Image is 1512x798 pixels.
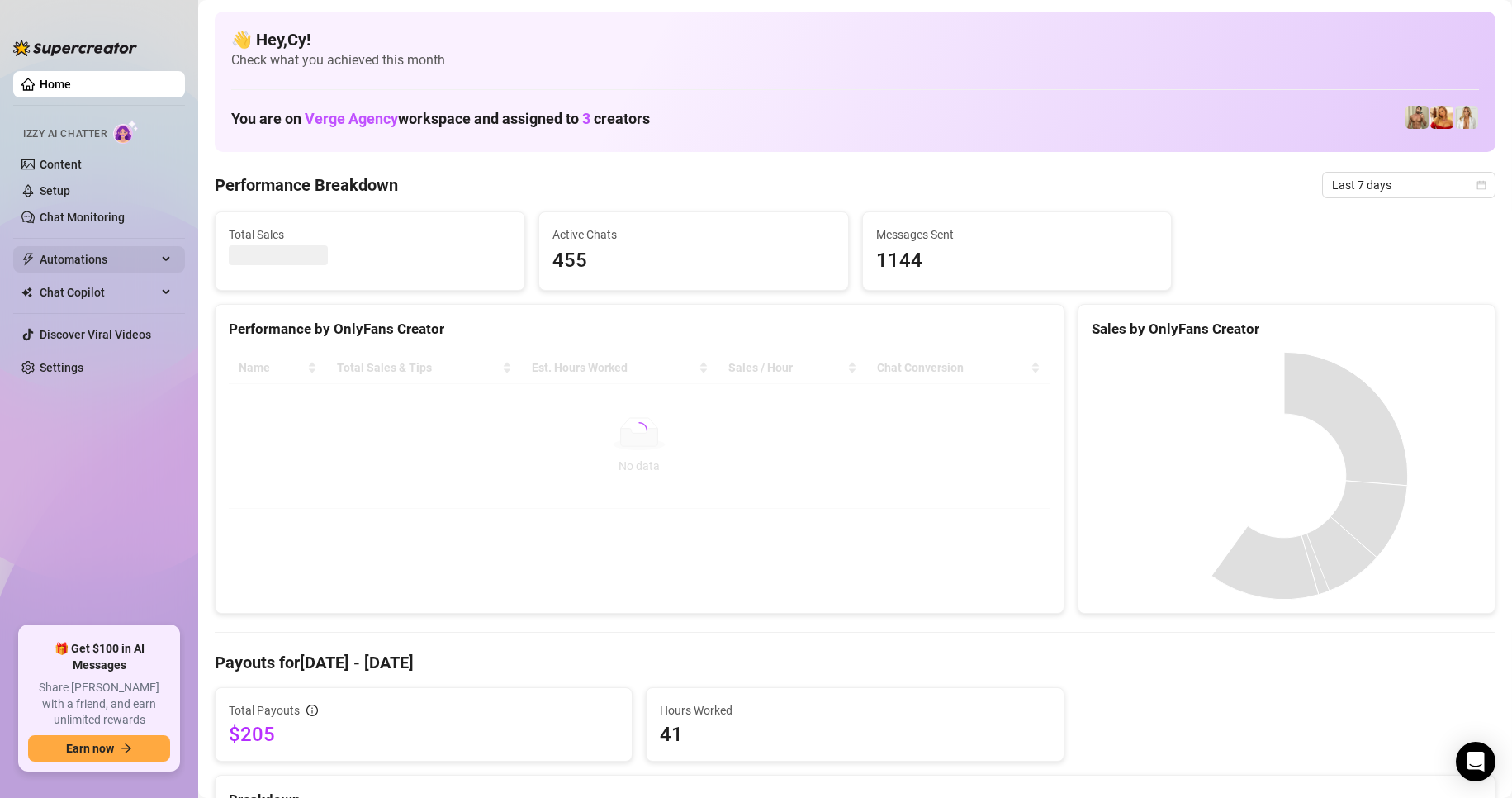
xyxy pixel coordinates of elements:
[229,318,1050,340] div: Performance by OnlyFans Creator
[229,701,300,720] span: Total Payouts
[121,743,132,754] span: arrow-right
[21,287,32,298] img: Chat Copilot
[876,226,1159,244] span: Messages Sent
[215,651,1495,674] h4: Payouts for [DATE] - [DATE]
[28,641,170,673] span: 🎁 Get $100 in AI Messages
[40,246,157,273] span: Automations
[21,253,35,266] span: thunderbolt
[66,742,114,755] span: Earn now
[40,184,70,197] a: Setup
[40,361,83,374] a: Settings
[876,245,1159,277] span: 1144
[229,226,511,244] span: Total Sales
[1430,106,1453,129] img: Mikayla FREE
[582,110,590,127] span: 3
[231,110,650,128] h1: You are on workspace and assigned to creators
[1476,180,1486,190] span: calendar
[40,211,125,224] a: Chat Monitoring
[305,110,398,127] span: Verge Agency
[113,120,139,144] img: AI Chatter
[23,126,107,142] span: Izzy AI Chatter
[660,721,1050,748] span: 41
[1405,106,1429,129] img: Mo
[28,680,170,729] span: Share [PERSON_NAME] with a friend, and earn unlimited rewards
[552,226,835,244] span: Active Chats
[13,40,137,56] img: logo-BBDzfeDw.svg
[40,279,157,306] span: Chat Copilot
[28,735,170,762] button: Earn nowarrow-right
[40,78,71,91] a: Home
[40,158,82,171] a: Content
[1456,742,1495,781] div: Open Intercom Messenger
[306,705,318,716] span: info-circle
[231,28,1479,51] h4: 👋 Hey, Cy !
[1455,106,1478,129] img: Mikayla PAID
[629,420,650,441] span: loading
[229,721,619,748] span: $205
[231,51,1479,69] span: Check what you achieved this month
[215,173,398,197] h4: Performance Breakdown
[1332,173,1486,197] span: Last 7 days
[1092,318,1481,340] div: Sales by OnlyFans Creator
[660,701,1050,720] span: Hours Worked
[552,245,835,277] span: 455
[40,328,151,341] a: Discover Viral Videos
